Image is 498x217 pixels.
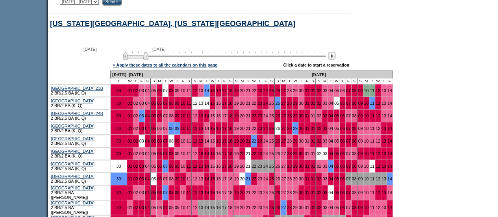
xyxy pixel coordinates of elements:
a: 05 [151,88,156,93]
a: 13 [198,139,203,143]
a: 02 [133,164,138,169]
a: 11 [187,151,191,156]
a: 21 [246,113,250,118]
a: 03 [322,88,327,93]
a: 08 [352,139,357,143]
a: 10 [364,151,368,156]
a: 17 [222,139,227,143]
a: 27 [281,139,286,143]
a: 13 [198,88,203,93]
a: 11 [370,126,374,131]
a: 03 [139,88,144,93]
a: 22 [252,126,256,131]
a: 04 [145,101,150,106]
a: 17 [222,151,227,156]
a: 30 [117,126,121,131]
a: 10 [181,139,185,143]
a: 06 [340,126,345,131]
a: 16 [216,151,221,156]
a: 04 [328,101,333,106]
a: 27 [281,101,286,106]
a: 10 [364,101,368,106]
a: 10 [364,126,368,131]
a: 26 [275,139,280,143]
a: 18 [228,113,233,118]
a: 11 [370,113,374,118]
a: 21 [246,139,250,143]
a: 27 [281,151,286,156]
a: 05 [334,126,339,131]
a: 05 [151,139,156,143]
a: 05 [151,126,156,131]
a: 06 [157,164,162,169]
a: 04 [328,151,333,156]
a: 09 [175,101,180,106]
a: 04 [145,164,150,169]
a: 11 [187,88,191,93]
a: 06 [340,139,345,143]
a: 03 [139,164,144,169]
a: 16 [216,126,221,131]
a: 28 [287,113,292,118]
a: 25 [269,101,274,106]
a: 28 [287,101,292,106]
a: 12 [193,113,197,118]
a: 23 [257,101,262,106]
a: 07 [163,101,168,106]
a: 24 [263,101,268,106]
a: 11 [370,139,374,143]
a: 02 [133,126,138,131]
a: 15 [210,113,215,118]
a: 08 [169,88,174,93]
a: 02 [133,101,138,106]
a: 30 [299,139,304,143]
a: 12 [376,88,380,93]
a: 11 [187,113,191,118]
a: 17 [222,101,227,106]
a: 14 [387,101,392,106]
a: 10 [181,164,185,169]
a: 14 [204,101,209,106]
a: 09 [175,164,180,169]
a: 26 [275,151,280,156]
a: 03 [139,151,144,156]
a: 09 [358,126,363,131]
a: 17 [222,113,227,118]
a: 09 [175,139,180,143]
a: 13 [381,126,386,131]
a: 30 [117,139,121,143]
a: 01 [128,101,132,106]
a: [GEOGRAPHIC_DATA] [51,161,94,166]
a: 03 [322,113,327,118]
a: 06 [157,139,162,143]
a: 29 [293,101,298,106]
a: 09 [358,139,363,143]
a: 12 [193,126,197,131]
a: 31 [305,151,309,156]
a: 06 [157,88,162,93]
a: 24 [263,151,268,156]
a: 21 [246,126,250,131]
a: 16 [216,101,221,106]
a: 13 [198,101,203,106]
a: 31 [305,113,309,118]
a: 14 [204,151,209,156]
a: 14 [204,113,209,118]
a: 20 [240,88,244,93]
a: 07 [163,151,168,156]
a: 29 [293,139,298,143]
a: 05 [151,164,156,169]
a: [GEOGRAPHIC_DATA] [51,149,94,154]
a: 26 [275,113,280,118]
a: 21 [246,88,250,93]
a: 03 [322,101,327,106]
a: 29 [293,151,298,156]
a: 10 [181,126,185,131]
a: 07 [346,101,351,106]
a: 09 [358,88,363,93]
a: 08 [352,101,357,106]
a: 01 [128,88,132,93]
a: [US_STATE][GEOGRAPHIC_DATA], [US_STATE][GEOGRAPHIC_DATA] [50,19,295,28]
a: 02 [317,126,321,131]
a: 03 [139,113,144,118]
